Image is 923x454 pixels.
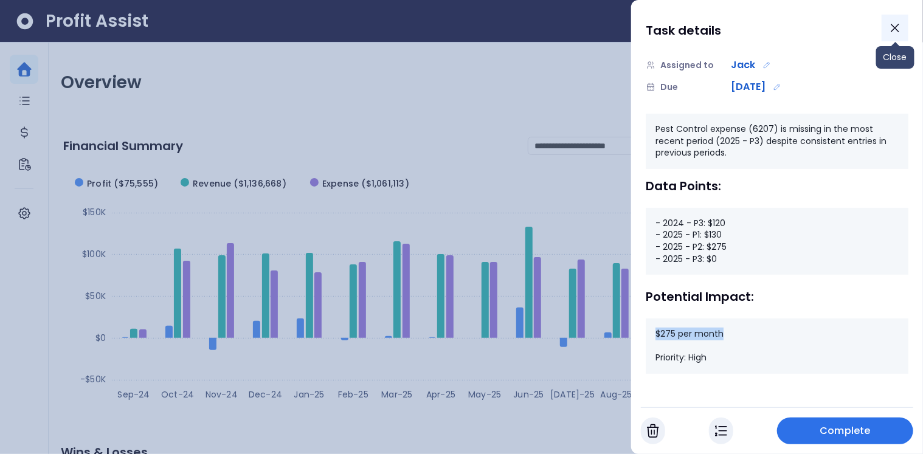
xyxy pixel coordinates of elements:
div: Potential Impact: [646,289,908,304]
span: Complete [820,424,871,438]
button: Complete [777,418,913,444]
div: - 2024 - P3: $120 - 2025 - P1: $130 - 2025 - P2: $275 - 2025 - P3: $0 [646,208,908,275]
button: Edit due date [770,80,784,94]
img: Cancel Task [647,424,659,438]
span: [DATE] [731,80,766,94]
img: In Progress [715,424,727,438]
span: Assigned to [660,59,714,72]
div: Close [876,46,914,69]
div: Data Points: [646,179,908,193]
span: Due [660,81,678,94]
button: Edit assignment [760,58,773,72]
div: $275 per month Priority: High [646,318,908,374]
button: Close [882,15,908,41]
span: Jack [731,58,755,72]
h1: Task details [646,19,721,41]
div: Pest Control expense (6207) is missing in the most recent period (2025 - P3) despite consistent e... [646,114,908,169]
